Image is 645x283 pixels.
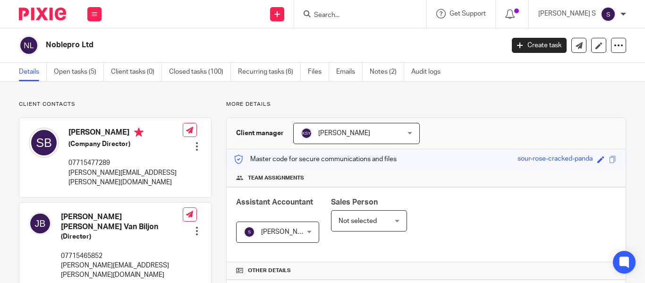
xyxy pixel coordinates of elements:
span: Not selected [339,218,377,224]
p: 07715477289 [68,158,183,168]
img: Pixie [19,8,66,20]
img: svg%3E [244,226,255,238]
h4: [PERSON_NAME] [68,128,183,139]
input: Search [313,11,398,20]
span: Get Support [450,10,486,17]
a: Open tasks (5) [54,63,104,81]
h5: (Company Director) [68,139,183,149]
p: [PERSON_NAME][EMAIL_ADDRESS][PERSON_NAME][DOMAIN_NAME] [61,261,183,280]
span: Assistant Accountant [236,198,313,206]
a: Audit logs [411,63,448,81]
a: Notes (2) [370,63,404,81]
h3: Client manager [236,129,284,138]
img: svg%3E [601,7,616,22]
div: sour-rose-cracked-panda [518,154,593,165]
img: svg%3E [29,212,51,235]
span: Team assignments [248,174,304,182]
p: More details [226,101,626,108]
a: Create task [512,38,567,53]
img: svg%3E [29,128,59,158]
p: Client contacts [19,101,212,108]
span: [PERSON_NAME] S [261,229,319,235]
i: Primary [134,128,144,137]
h2: Noblepro Ltd [46,40,407,50]
p: [PERSON_NAME][EMAIL_ADDRESS][PERSON_NAME][DOMAIN_NAME] [68,168,183,188]
a: Details [19,63,47,81]
p: Master code for secure communications and files [234,154,397,164]
p: 07715465852 [61,251,183,261]
img: svg%3E [301,128,312,139]
span: Other details [248,267,291,274]
p: [PERSON_NAME] S [538,9,596,18]
h4: [PERSON_NAME] [PERSON_NAME] Van Biljon [61,212,183,232]
span: Sales Person [331,198,378,206]
h5: (Director) [61,232,183,241]
a: Client tasks (0) [111,63,162,81]
span: [PERSON_NAME] [318,130,370,137]
a: Files [308,63,329,81]
img: svg%3E [19,35,39,55]
a: Closed tasks (100) [169,63,231,81]
a: Recurring tasks (6) [238,63,301,81]
a: Emails [336,63,363,81]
